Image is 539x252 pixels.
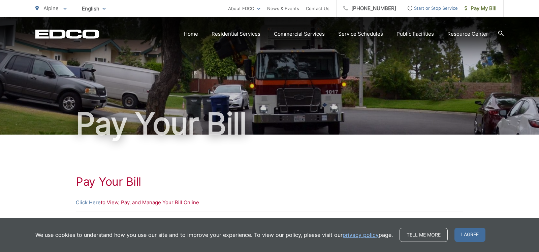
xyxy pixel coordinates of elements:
[267,4,299,12] a: News & Events
[343,231,379,239] a: privacy policy
[454,228,485,242] span: I agree
[35,107,504,141] h1: Pay Your Bill
[35,231,393,239] p: We use cookies to understand how you use our site and to improve your experience. To view our pol...
[184,30,198,38] a: Home
[76,175,463,188] h1: Pay Your Bill
[397,30,434,38] a: Public Facilities
[447,30,488,38] a: Resource Center
[76,199,101,207] a: Click Here
[465,4,497,12] span: Pay My Bill
[77,3,111,14] span: English
[306,4,329,12] a: Contact Us
[400,228,448,242] a: Tell me more
[76,199,463,207] p: to View, Pay, and Manage Your Bill Online
[338,30,383,38] a: Service Schedules
[274,30,325,38] a: Commercial Services
[228,4,260,12] a: About EDCO
[212,30,260,38] a: Residential Services
[35,29,99,39] a: EDCD logo. Return to the homepage.
[43,5,59,11] span: Alpine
